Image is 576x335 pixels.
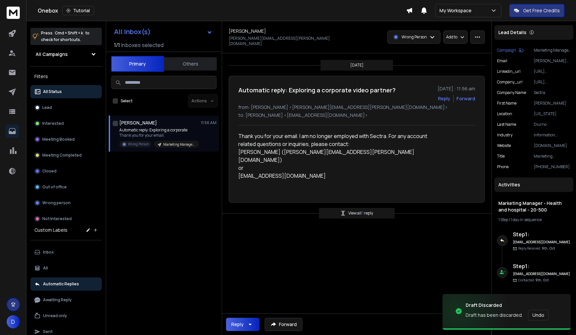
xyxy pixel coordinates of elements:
h6: Step 1 : [513,230,571,238]
button: Inbox [30,246,102,259]
p: [PERSON_NAME] [534,101,571,106]
p: Closed [42,168,57,174]
p: Marketing Manager - Health and hospital - 20-500 [534,48,571,53]
button: Out of office [30,180,102,194]
p: from: [PERSON_NAME] <[PERSON_NAME][EMAIL_ADDRESS][PERSON_NAME][DOMAIN_NAME]> [238,104,475,111]
p: industry [497,132,513,138]
p: linkedin_url [497,69,520,74]
div: Draft Discarded [466,302,549,309]
p: Wrong person [42,200,71,206]
button: Awaiting Reply [30,293,102,307]
p: Wrong Person [128,142,149,147]
div: Forward [456,95,475,102]
div: Activities [494,177,573,192]
p: Sectra [534,90,571,95]
p: Campaign [497,48,516,53]
span: Cmd + Shift + k [54,29,84,37]
button: All [30,262,102,275]
button: Meeting Booked [30,133,102,146]
p: Meeting Booked [42,137,75,142]
button: All Campaigns [30,48,102,61]
button: Not Interested [30,212,102,225]
p: Get Free Credits [523,7,560,14]
h1: [PERSON_NAME] [119,120,157,126]
button: D [7,315,20,328]
button: All Inbox(s) [109,25,218,38]
p: Reply Received [518,246,555,251]
button: Lead [30,101,102,114]
button: Closed [30,165,102,178]
h3: Filters [30,72,102,81]
p: Inbox [43,250,54,255]
p: Awaiting Reply [43,297,72,303]
p: View all reply [348,211,373,216]
button: Others [164,57,217,71]
p: [DOMAIN_NAME] [534,143,571,148]
span: Draft has been discarded. [466,312,523,318]
h1: Marketing Manager - Health and hospital - 20-500 [498,200,569,213]
h6: [EMAIL_ADDRESS][DOMAIN_NAME] [513,240,571,245]
button: Automatic Replies [30,277,102,291]
h6: Step 1 : [513,262,571,270]
button: Interested [30,117,102,130]
p: Lead Details [498,29,526,36]
p: Press to check for shortcuts. [41,30,90,43]
button: Tutorial [62,6,94,15]
p: Email [497,58,507,64]
p: [DATE] [350,63,364,68]
h1: Automatic reply: Exploring a corporate video partner? [238,85,396,95]
span: 1 [362,210,364,216]
p: Last Name [497,122,516,127]
button: Reply [226,318,259,331]
button: Unread only [30,309,102,322]
button: Forward [265,318,302,331]
p: Sent [43,329,53,334]
p: Marketing Manager - Health and hospital - 20-500 [163,142,195,147]
div: | [498,217,569,222]
p: title [497,154,505,159]
p: All Status [43,89,62,94]
button: Get Free Credits [509,4,564,17]
p: Add to [446,34,457,40]
img: image [442,292,509,331]
p: Company Name [497,90,526,95]
p: [PHONE_NUMBER] [534,164,571,169]
p: [URL][DOMAIN_NAME][PERSON_NAME] [534,69,571,74]
span: 1 day in sequence [511,217,542,222]
h6: [EMAIL_ADDRESS][DOMAIN_NAME] [513,271,571,276]
h1: [PERSON_NAME] [229,28,266,34]
h3: Inboxes selected [121,41,164,49]
p: Not Interested [42,216,72,221]
p: Lead [42,105,52,110]
p: All [43,265,48,271]
p: website [497,143,511,148]
p: company_url [497,79,522,85]
p: Diurno [534,122,571,127]
h1: All Inbox(s) [114,28,151,35]
button: All Status [30,85,102,98]
span: 1 Step [498,217,508,222]
p: Thank you for your email. [119,133,199,138]
button: Primary [111,56,164,72]
p: [US_STATE] [534,111,571,117]
button: Undo [528,310,549,320]
p: [DATE] : 11:56 am [438,85,475,92]
span: 9th, Oct [542,246,555,251]
h1: All Campaigns [36,51,68,58]
p: Meeting Completed [42,153,82,158]
p: [URL][DOMAIN_NAME] [534,79,571,85]
h3: Custom Labels [34,227,67,233]
p: Unread only [43,313,67,318]
p: location [497,111,512,117]
button: Reply [438,95,450,102]
div: Thank you for your email. I am no longer employed with Sectra. For any account related questions ... [238,132,437,193]
p: information technology & services [534,132,571,138]
button: Wrong person [30,196,102,210]
p: 11:56 AM [201,120,216,125]
p: My Workspace [440,7,474,14]
button: Campaign [497,48,523,53]
p: to: [PERSON_NAME] <[EMAIL_ADDRESS][DOMAIN_NAME]> [238,112,475,119]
